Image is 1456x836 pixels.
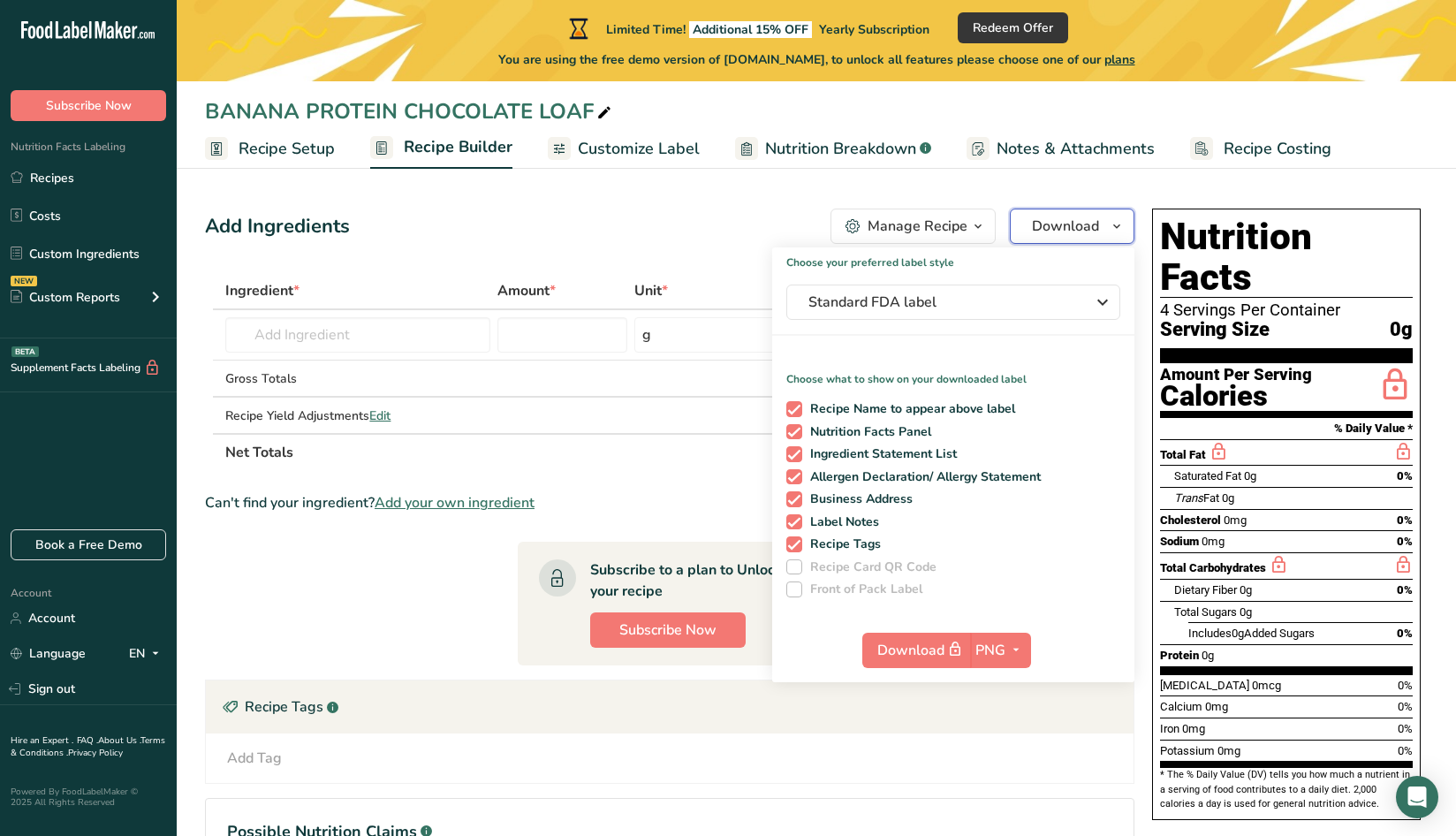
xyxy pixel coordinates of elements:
div: Calories [1160,384,1312,409]
div: Limited Time! [565,18,929,39]
div: Add Tag [227,748,282,769]
span: Standard FDA label [808,292,1073,313]
h1: Choose your preferred label style [772,247,1134,270]
span: 0g [1240,605,1252,619]
span: Edit [369,407,391,424]
a: Terms & Conditions . [11,734,165,759]
span: 0% [1397,469,1413,483]
div: Manage Recipe [868,216,967,237]
span: Recipe Builder [404,135,512,159]
span: Serving Size [1160,319,1270,341]
a: Notes & Attachments [967,129,1155,169]
div: Subscribe to a plan to Unlock your recipe [590,559,787,602]
div: Add Ingredients [205,212,350,241]
span: Ingredient Statement List [802,446,958,462]
span: Add your own ingredient [375,492,535,513]
span: 0g [1222,491,1234,505]
span: 0% [1398,700,1413,713]
span: Subscribe Now [46,96,132,115]
span: 0% [1397,583,1413,597]
span: 0mcg [1252,679,1281,692]
span: Unit [634,280,668,301]
a: Recipe Setup [205,129,335,169]
span: Dietary Fiber [1174,583,1237,597]
div: Custom Reports [11,288,120,307]
a: Nutrition Breakdown [735,129,931,169]
span: Fat [1174,491,1219,505]
div: BANANA PROTEIN CHOCOLATE LOAF [205,95,615,127]
span: Front of Pack Label [802,581,923,597]
span: 0% [1397,513,1413,527]
div: Open Intercom Messenger [1396,776,1438,818]
span: [MEDICAL_DATA] [1160,679,1249,692]
a: About Us . [98,734,140,747]
span: Nutrition Facts Panel [802,424,932,440]
div: Recipe Yield Adjustments [225,407,490,425]
span: PNG [975,640,1005,661]
span: Total Sugars [1174,605,1237,619]
span: Calcium [1160,700,1202,713]
button: Download [1010,209,1134,244]
div: Amount Per Serving [1160,367,1312,384]
span: Subscribe Now [619,619,717,641]
span: Iron [1160,722,1179,735]
span: 0g [1202,649,1214,662]
span: 0mg [1182,722,1205,735]
span: Yearly Subscription [819,21,929,38]
span: 0g [1232,627,1244,640]
span: 0mg [1205,700,1228,713]
span: 0mg [1224,513,1247,527]
i: Trans [1174,491,1203,505]
span: Additional 15% OFF [689,21,812,38]
div: EN [129,643,166,665]
span: 0g [1240,583,1252,597]
button: Download [862,633,970,668]
span: 0% [1398,744,1413,757]
div: Powered By FoodLabelMaker © 2025 All Rights Reserved [11,787,166,808]
button: Subscribe Now [11,90,166,121]
span: Notes & Attachments [997,137,1155,161]
span: Recipe Setup [239,137,335,161]
span: 0% [1398,679,1413,692]
div: BETA [11,346,39,357]
button: Redeem Offer [958,12,1068,43]
span: Customize Label [578,137,700,161]
button: Manage Recipe [830,209,996,244]
span: Recipe Tags [802,536,882,552]
button: Standard FDA label [786,285,1120,320]
span: Saturated Fat [1174,469,1241,483]
span: 0g [1244,469,1256,483]
a: Language [11,638,86,669]
span: Sodium [1160,535,1199,548]
div: Recipe Tags [206,680,1134,733]
div: Can't find your ingredient? [205,492,1134,513]
span: Includes Added Sugars [1188,627,1315,640]
a: Privacy Policy [68,747,123,759]
input: Add Ingredient [225,317,490,353]
div: g [642,324,651,346]
span: Potassium [1160,744,1215,757]
section: * The % Daily Value (DV) tells you how much a nutrient in a serving of food contributes to a dail... [1160,768,1413,811]
span: 0g [1390,319,1413,341]
a: FAQ . [77,734,98,747]
div: Gross Totals [225,369,490,388]
a: Recipe Costing [1190,129,1331,169]
span: 0% [1398,722,1413,735]
span: 0% [1397,535,1413,548]
span: Nutrition Breakdown [765,137,916,161]
span: 0mg [1202,535,1225,548]
span: Recipe Card QR Code [802,559,937,575]
span: Cholesterol [1160,513,1221,527]
span: 0% [1397,627,1413,640]
span: Download [877,639,966,661]
th: Net Totals [222,433,947,470]
a: Hire an Expert . [11,734,73,747]
span: Protein [1160,649,1199,662]
span: Ingredient [225,280,300,301]
span: 0mg [1217,744,1240,757]
a: Customize Label [548,129,700,169]
button: Subscribe Now [590,612,746,648]
p: Choose what to show on your downloaded label [772,357,1134,387]
section: % Daily Value * [1160,418,1413,439]
h1: Nutrition Facts [1160,217,1413,298]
